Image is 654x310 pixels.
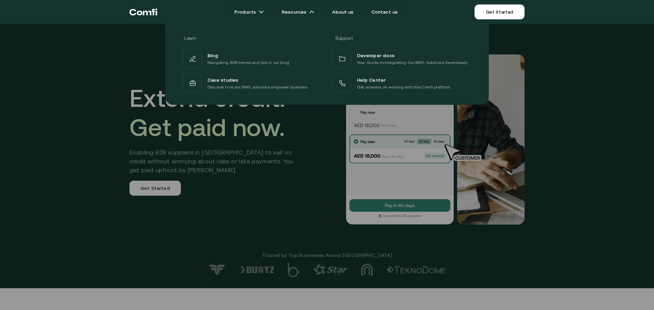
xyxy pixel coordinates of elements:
span: Help Center [357,76,386,84]
a: Case studiesDiscover how our BNPL solutions empower business [182,72,323,94]
a: About us [324,5,361,19]
a: Get Started [474,4,525,19]
img: arrow icons [259,9,264,15]
p: Discover how our BNPL solutions empower business [207,84,307,91]
span: Blog [207,51,218,59]
a: Contact us [363,5,406,19]
p: Your Guide to Integrating Our BNPL Solutions Seamlessly [357,59,468,66]
span: Learn [184,35,196,41]
a: BlogNavigating B2B trends and tips in our blog [182,48,323,69]
a: Developer docsYour Guide to Integrating Our BNPL Solutions Seamlessly [331,48,472,69]
p: Get answers on working with the Comfi platform. [357,84,451,91]
span: Case studies [207,76,238,84]
a: Return to the top of the Comfi home page [129,2,157,22]
a: Help CenterGet answers on working with the Comfi platform. [331,72,472,94]
span: Support [335,35,353,41]
p: Navigating B2B trends and tips in our blog [207,59,289,66]
a: Productsarrow icons [226,5,272,19]
a: Resourcesarrow icons [274,5,323,19]
span: Developer docs [357,51,394,59]
img: arrow icons [309,9,314,15]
